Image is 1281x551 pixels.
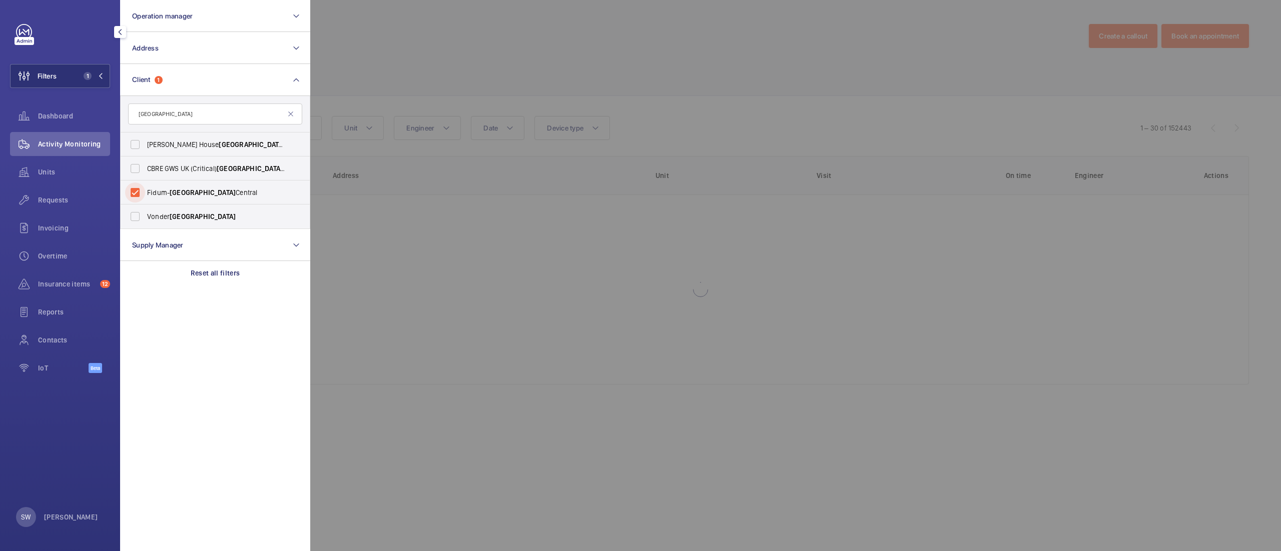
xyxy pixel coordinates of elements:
span: Contacts [38,335,110,345]
span: Requests [38,195,110,205]
span: Invoicing [38,223,110,233]
span: Activity Monitoring [38,139,110,149]
button: Filters1 [10,64,110,88]
span: Beta [89,363,102,373]
span: 12 [100,280,110,288]
span: Units [38,167,110,177]
p: [PERSON_NAME] [44,512,98,522]
span: IoT [38,363,89,373]
span: Insurance items [38,279,96,289]
p: SW [21,512,31,522]
span: Filters [38,71,57,81]
span: Overtime [38,251,110,261]
span: Reports [38,307,110,317]
span: Dashboard [38,111,110,121]
span: 1 [84,72,92,80]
